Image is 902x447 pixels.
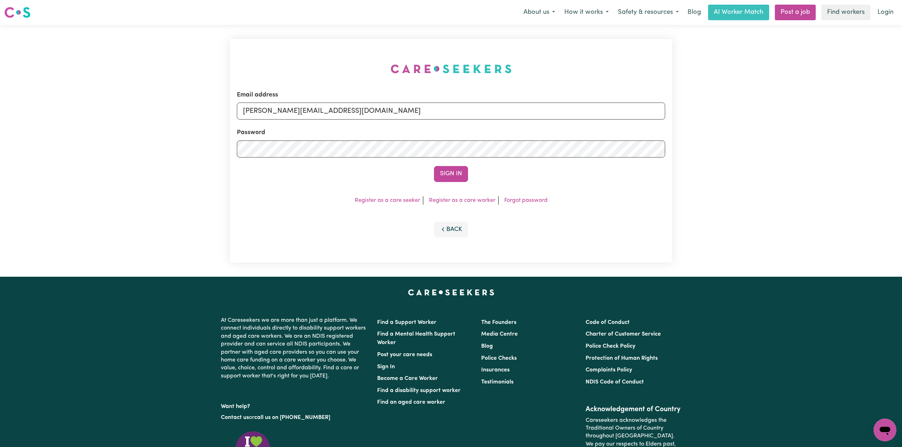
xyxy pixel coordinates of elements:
a: Code of Conduct [586,320,630,325]
a: Police Check Policy [586,343,635,349]
button: Back [434,222,468,237]
a: Find a Support Worker [377,320,436,325]
a: Find a Mental Health Support Worker [377,331,455,346]
button: Safety & resources [613,5,683,20]
a: Media Centre [481,331,518,337]
iframe: Button to launch messaging window [874,419,896,441]
a: Insurances [481,367,510,373]
a: Sign In [377,364,395,370]
a: The Founders [481,320,516,325]
a: Charter of Customer Service [586,331,661,337]
button: Sign In [434,166,468,182]
input: Email address [237,103,665,120]
button: About us [519,5,560,20]
a: Find workers [821,5,870,20]
a: Find an aged care worker [377,399,445,405]
p: or [221,411,369,424]
a: Police Checks [481,355,517,361]
a: Forgot password [504,198,548,203]
a: Post a job [775,5,816,20]
a: Find a disability support worker [377,388,461,393]
label: Email address [237,90,278,100]
a: AI Worker Match [708,5,769,20]
label: Password [237,128,265,137]
a: Register as a care seeker [355,198,420,203]
a: Complaints Policy [586,367,632,373]
a: Post your care needs [377,352,432,358]
a: Testimonials [481,379,514,385]
img: Careseekers logo [4,6,31,19]
a: Protection of Human Rights [586,355,658,361]
a: Careseekers home page [408,289,494,295]
a: Login [873,5,898,20]
p: At Careseekers we are more than just a platform. We connect individuals directly to disability su... [221,314,369,383]
p: Want help? [221,400,369,410]
a: Blog [683,5,705,20]
button: How it works [560,5,613,20]
a: call us on [PHONE_NUMBER] [254,415,330,420]
a: Careseekers logo [4,4,31,21]
a: NDIS Code of Conduct [586,379,644,385]
a: Become a Care Worker [377,376,438,381]
a: Contact us [221,415,249,420]
h2: Acknowledgement of Country [586,405,681,414]
a: Blog [481,343,493,349]
a: Register as a care worker [429,198,495,203]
